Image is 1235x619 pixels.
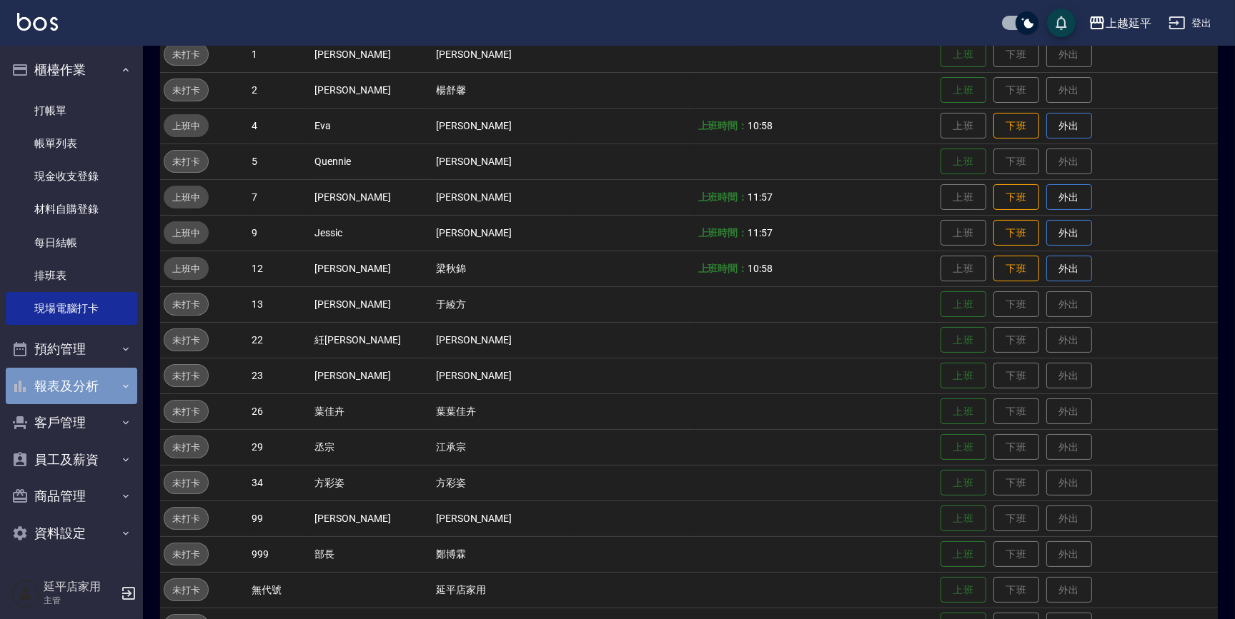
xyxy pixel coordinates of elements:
span: 10:58 [748,120,773,131]
td: 999 [249,536,312,572]
td: Quennie [311,144,432,179]
span: 未打卡 [164,83,208,98]
span: 上班中 [164,190,209,205]
td: [PERSON_NAME] [432,500,573,536]
button: 客戶管理 [6,404,137,441]
button: 上班 [941,505,986,532]
td: 13 [249,286,312,322]
h5: 延平店家用 [44,580,116,594]
span: 未打卡 [164,547,208,562]
td: 99 [249,500,312,536]
td: 12 [249,251,312,286]
button: 外出 [1046,256,1092,282]
td: [PERSON_NAME] [432,144,573,179]
a: 帳單列表 [6,127,137,160]
button: save [1047,9,1076,37]
a: 排班表 [6,259,137,292]
td: [PERSON_NAME] [432,215,573,251]
button: 上班 [941,149,986,175]
span: 未打卡 [164,511,208,526]
button: 下班 [993,113,1039,139]
button: 上班 [941,577,986,603]
td: [PERSON_NAME] [311,72,432,108]
button: 預約管理 [6,331,137,368]
td: 葉葉佳卉 [432,393,573,429]
button: 上班 [941,41,986,68]
td: 4 [249,108,312,144]
td: [PERSON_NAME] [311,500,432,536]
td: [PERSON_NAME] [311,251,432,286]
span: 未打卡 [164,368,208,383]
img: Logo [17,13,58,31]
b: 上班時間： [698,263,748,274]
td: 5 [249,144,312,179]
button: 下班 [993,220,1039,246]
button: 外出 [1046,184,1092,211]
td: 江承宗 [432,429,573,465]
button: 資料設定 [6,515,137,552]
td: 延平店家用 [432,572,573,608]
td: [PERSON_NAME] [432,322,573,358]
button: 上班 [941,541,986,568]
button: 上班 [941,363,986,389]
span: 上班中 [164,261,209,276]
td: Eva [311,108,432,144]
button: 上班 [941,470,986,496]
td: 26 [249,393,312,429]
button: 外出 [1046,220,1092,246]
button: 上班 [941,434,986,461]
button: 上班 [941,398,986,425]
button: 員工及薪資 [6,441,137,478]
p: 主管 [44,594,116,607]
button: 登出 [1163,10,1218,36]
td: [PERSON_NAME] [432,108,573,144]
span: 未打卡 [164,404,208,419]
td: 22 [249,322,312,358]
div: 上越延平 [1106,14,1151,32]
span: 未打卡 [164,333,208,348]
td: 7 [249,179,312,215]
td: 楊舒馨 [432,72,573,108]
button: 上越延平 [1083,9,1157,38]
td: 1 [249,36,312,72]
td: 丞宗 [311,429,432,465]
td: 方彩姿 [311,465,432,500]
span: 未打卡 [164,297,208,312]
button: 外出 [1046,113,1092,139]
span: 未打卡 [164,475,208,490]
button: 上班 [941,327,986,353]
span: 上班中 [164,226,209,241]
td: 于綾方 [432,286,573,322]
button: 上班 [941,77,986,104]
button: 報表及分析 [6,368,137,405]
button: 櫃檯作業 [6,51,137,89]
button: 商品管理 [6,478,137,515]
td: 9 [249,215,312,251]
a: 材料自購登錄 [6,193,137,226]
span: 未打卡 [164,583,208,598]
td: 無代號 [249,572,312,608]
td: [PERSON_NAME] [432,179,573,215]
b: 上班時間： [698,120,748,131]
span: 未打卡 [164,47,208,62]
td: 鄭博霖 [432,536,573,572]
a: 打帳單 [6,94,137,127]
td: [PERSON_NAME] [432,36,573,72]
span: 11:57 [748,227,773,238]
span: 未打卡 [164,154,208,169]
td: 方彩姿 [432,465,573,500]
a: 現場電腦打卡 [6,292,137,325]
span: 未打卡 [164,440,208,455]
button: 下班 [993,184,1039,211]
img: Person [11,579,40,608]
td: 23 [249,358,312,393]
td: [PERSON_NAME] [311,358,432,393]
td: 34 [249,465,312,500]
td: 梁秋錦 [432,251,573,286]
td: 葉佳卉 [311,393,432,429]
td: 29 [249,429,312,465]
a: 每日結帳 [6,226,137,259]
a: 現金收支登錄 [6,160,137,193]
td: [PERSON_NAME] [311,179,432,215]
b: 上班時間： [698,191,748,203]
